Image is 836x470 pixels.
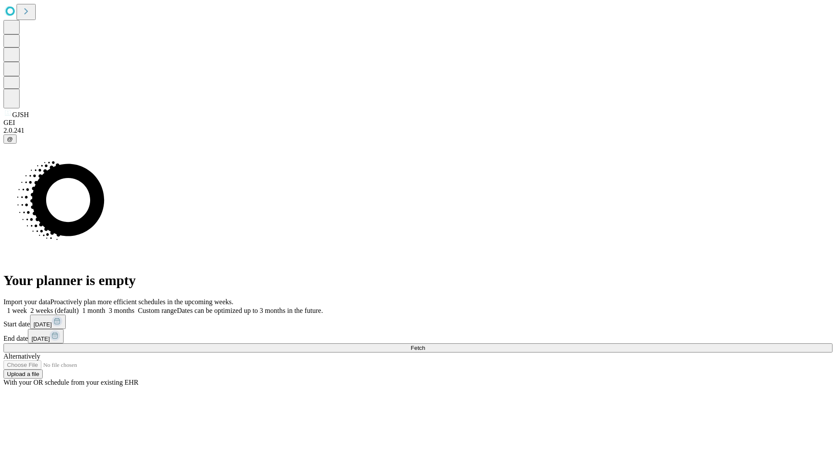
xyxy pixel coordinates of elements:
div: GEI [3,119,833,127]
button: @ [3,134,17,144]
button: [DATE] [30,315,66,329]
span: 3 months [109,307,135,314]
span: 2 weeks (default) [30,307,79,314]
div: Start date [3,315,833,329]
span: 1 month [82,307,105,314]
span: [DATE] [31,336,50,342]
div: End date [3,329,833,343]
button: [DATE] [28,329,64,343]
span: Dates can be optimized up to 3 months in the future. [177,307,323,314]
span: @ [7,136,13,142]
span: Fetch [411,345,425,351]
span: [DATE] [34,321,52,328]
div: 2.0.241 [3,127,833,134]
span: Alternatively [3,352,40,360]
button: Upload a file [3,369,43,379]
h1: Your planner is empty [3,272,833,289]
span: GJSH [12,111,29,118]
span: Proactively plan more efficient schedules in the upcoming weeks. [51,298,233,305]
span: Import your data [3,298,51,305]
span: Custom range [138,307,177,314]
span: With your OR schedule from your existing EHR [3,379,138,386]
span: 1 week [7,307,27,314]
button: Fetch [3,343,833,352]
